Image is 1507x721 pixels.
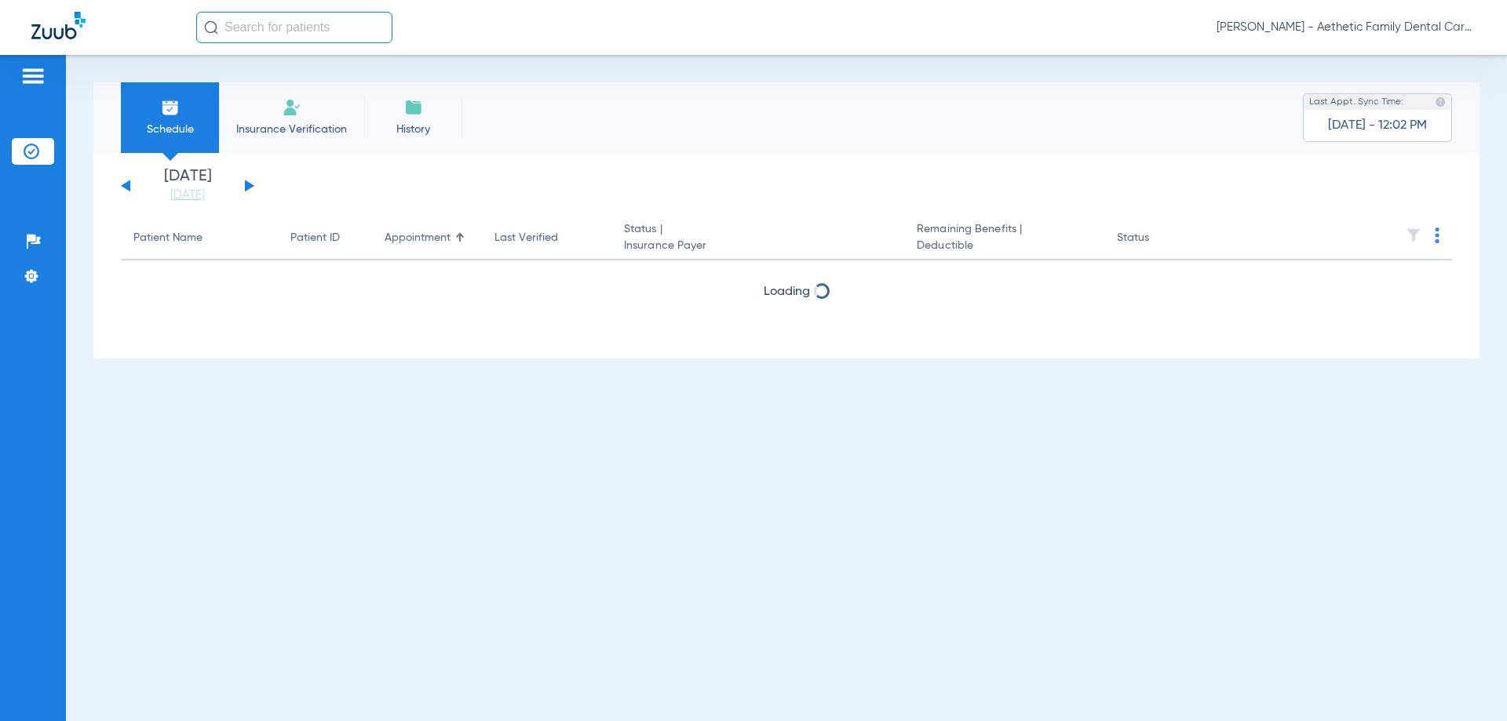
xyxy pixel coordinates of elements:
iframe: Chat Widget [1429,646,1507,721]
img: History [404,98,423,117]
div: Patient ID [290,230,359,246]
th: Status [1104,217,1210,260]
th: Status | [611,217,904,260]
div: Patient ID [290,230,340,246]
li: [DATE] [140,169,235,203]
div: Last Verified [494,230,599,246]
img: Manual Insurance Verification [283,98,301,117]
a: [DATE] [140,188,235,203]
span: Last Appt. Sync Time: [1309,94,1403,110]
span: [PERSON_NAME] - Aethetic Family Dental Care ([GEOGRAPHIC_DATA]) [1217,20,1476,35]
span: [DATE] - 12:02 PM [1328,118,1427,133]
div: Patient Name [133,230,203,246]
img: Zuub Logo [31,12,86,39]
input: Search for patients [196,12,392,43]
span: Insurance Payer [624,238,892,254]
div: Patient Name [133,230,265,246]
span: Insurance Verification [231,122,352,137]
div: Appointment [385,230,469,246]
img: Search Icon [204,20,218,35]
div: Appointment [385,230,451,246]
span: Loading [764,286,810,298]
img: hamburger-icon [20,67,46,86]
span: Deductible [917,238,1091,254]
img: filter.svg [1406,228,1421,243]
img: group-dot-blue.svg [1435,228,1439,243]
img: Schedule [161,98,180,117]
span: History [376,122,451,137]
span: Schedule [133,122,207,137]
th: Remaining Benefits | [904,217,1104,260]
div: Last Verified [494,230,558,246]
img: last sync help info [1435,96,1446,107]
